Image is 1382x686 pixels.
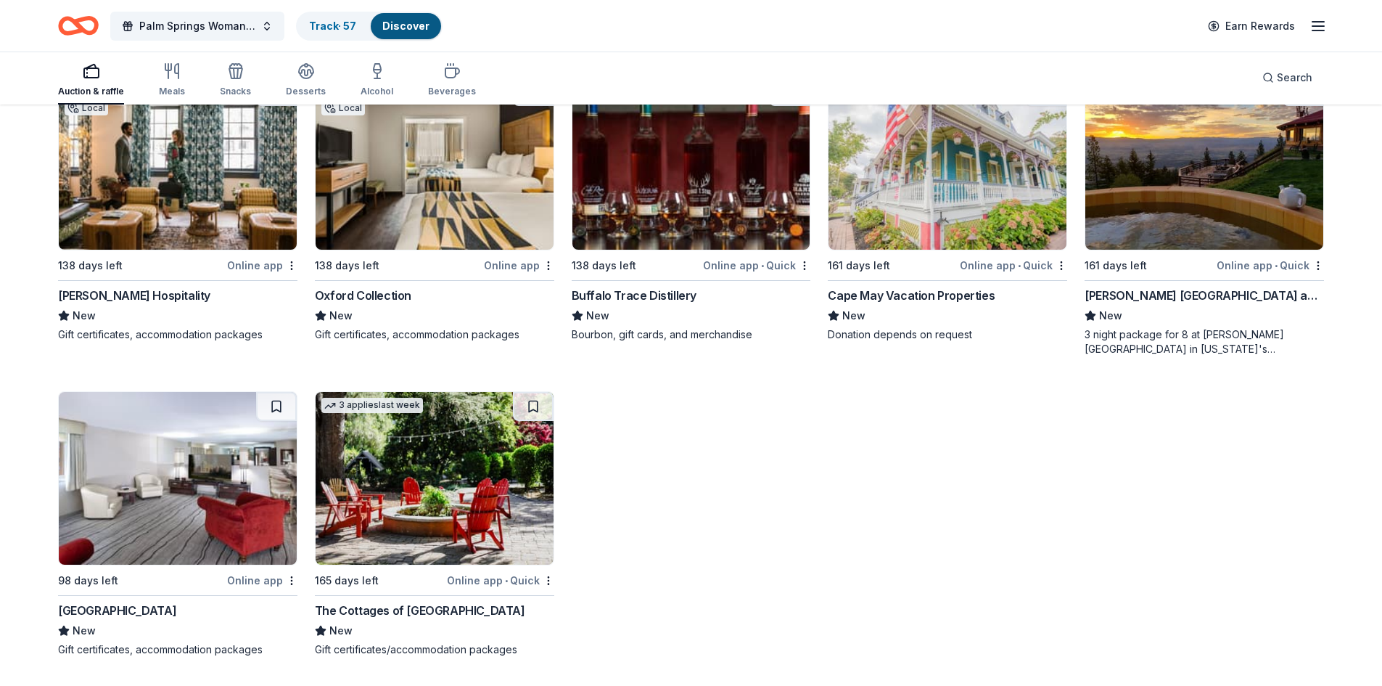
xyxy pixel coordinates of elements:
[315,76,554,342] a: Image for Oxford Collection1 applylast weekLocal138 days leftOnline appOxford CollectionNewGift c...
[58,327,297,342] div: Gift certificates, accommodation packages
[505,575,508,587] span: •
[58,287,210,304] div: [PERSON_NAME] Hospitality
[286,57,326,105] button: Desserts
[315,602,525,619] div: The Cottages of [GEOGRAPHIC_DATA]
[73,622,96,640] span: New
[159,86,185,97] div: Meals
[1199,13,1304,39] a: Earn Rewards
[58,642,297,657] div: Gift certificates, accommodation packages
[58,86,124,97] div: Auction & raffle
[828,287,995,304] div: Cape May Vacation Properties
[586,307,609,324] span: New
[315,257,379,274] div: 138 days left
[58,602,176,619] div: [GEOGRAPHIC_DATA]
[1251,63,1324,92] button: Search
[316,392,554,565] img: Image for The Cottages of Napa Valley
[382,20,429,32] a: Discover
[159,57,185,105] button: Meals
[315,391,554,657] a: Image for The Cottages of Napa Valley3 applieslast week165 days leftOnline app•QuickThe Cottages ...
[572,257,636,274] div: 138 days left
[1085,287,1324,304] div: [PERSON_NAME] [GEOGRAPHIC_DATA] and Retreat
[59,392,297,565] img: Image for Western Village Inn and Casino
[828,76,1067,342] a: Image for Cape May Vacation Properties5 applieslast week161 days leftOnline app•QuickCape May Vac...
[220,86,251,97] div: Snacks
[1217,256,1324,274] div: Online app Quick
[321,101,365,115] div: Local
[361,86,393,97] div: Alcohol
[761,260,764,271] span: •
[1085,257,1147,274] div: 161 days left
[220,57,251,105] button: Snacks
[428,86,476,97] div: Beverages
[58,391,297,657] a: Image for Western Village Inn and Casino98 days leftOnline app[GEOGRAPHIC_DATA]NewGift certificat...
[1277,69,1312,86] span: Search
[296,12,443,41] button: Track· 57Discover
[329,622,353,640] span: New
[572,76,811,342] a: Image for Buffalo Trace Distillery6 applieslast week138 days leftOnline app•QuickBuffalo Trace Di...
[315,642,554,657] div: Gift certificates/accommodation packages
[110,12,284,41] button: Palm Springs Woman's Club Scholarship Event
[58,257,123,274] div: 138 days left
[315,287,411,304] div: Oxford Collection
[309,20,356,32] a: Track· 57
[58,572,118,589] div: 98 days left
[1085,76,1324,356] a: Image for Downing Mountain Lodge and Retreat16 applieslast week161 days leftOnline app•Quick[PERS...
[572,77,810,250] img: Image for Buffalo Trace Distillery
[842,307,865,324] span: New
[484,256,554,274] div: Online app
[828,77,1066,250] img: Image for Cape May Vacation Properties
[73,307,96,324] span: New
[286,86,326,97] div: Desserts
[1275,260,1278,271] span: •
[65,101,108,115] div: Local
[572,287,696,304] div: Buffalo Trace Distillery
[139,17,255,35] span: Palm Springs Woman's Club Scholarship Event
[59,77,297,250] img: Image for Oliver Hospitality
[227,571,297,589] div: Online app
[316,77,554,250] img: Image for Oxford Collection
[315,327,554,342] div: Gift certificates, accommodation packages
[572,327,811,342] div: Bourbon, gift cards, and merchandise
[321,398,423,413] div: 3 applies last week
[703,256,810,274] div: Online app Quick
[361,57,393,105] button: Alcohol
[58,57,124,105] button: Auction & raffle
[58,76,297,342] a: Image for Oliver Hospitality1 applylast weekLocal138 days leftOnline app[PERSON_NAME] Hospitality...
[315,572,379,589] div: 165 days left
[1018,260,1021,271] span: •
[828,327,1067,342] div: Donation depends on request
[329,307,353,324] span: New
[227,256,297,274] div: Online app
[960,256,1067,274] div: Online app Quick
[1099,307,1122,324] span: New
[428,57,476,105] button: Beverages
[828,257,890,274] div: 161 days left
[1085,327,1324,356] div: 3 night package for 8 at [PERSON_NAME][GEOGRAPHIC_DATA] in [US_STATE]'s [GEOGRAPHIC_DATA] (Charit...
[58,9,99,43] a: Home
[1085,77,1323,250] img: Image for Downing Mountain Lodge and Retreat
[447,571,554,589] div: Online app Quick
